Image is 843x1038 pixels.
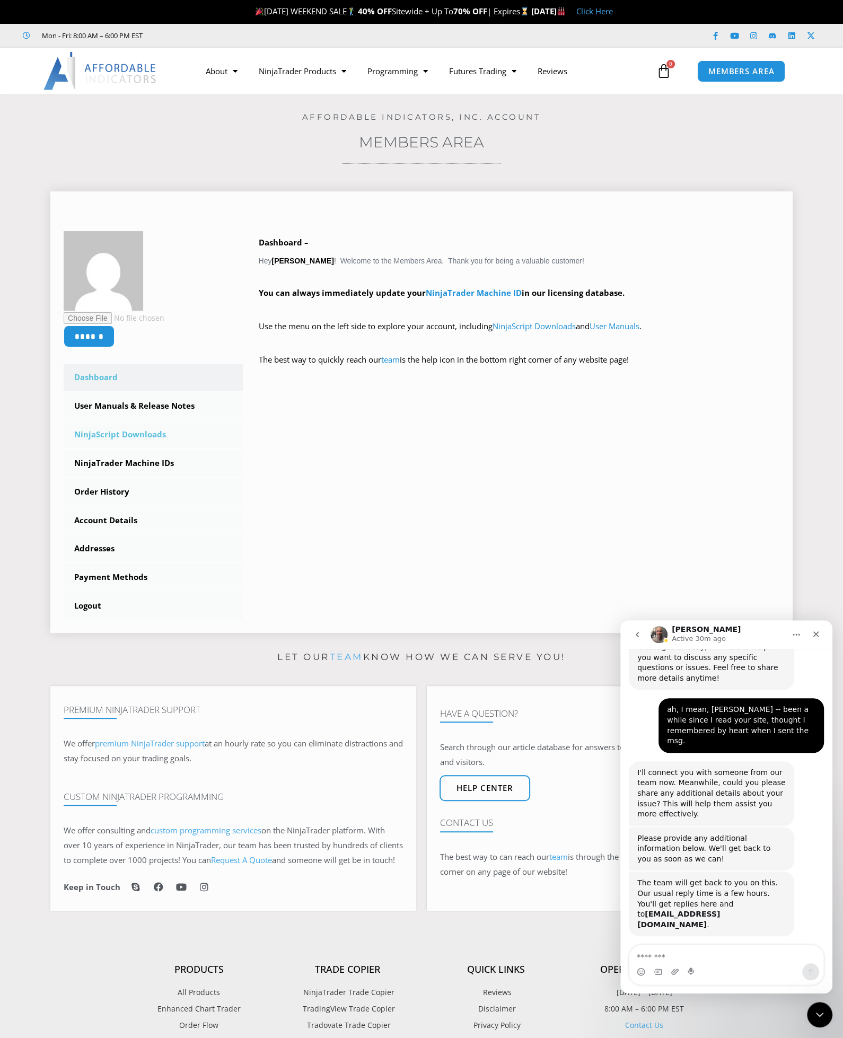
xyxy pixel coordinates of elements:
[421,1018,570,1032] a: Privacy Policy
[531,6,566,16] strong: [DATE]
[157,30,317,41] iframe: Customer reviews powered by Trustpilot
[64,705,403,715] h4: Premium NinjaTrader Support
[347,7,355,15] img: 🏌️‍♂️
[570,964,718,975] h4: Operating Hours
[64,364,243,391] a: Dashboard
[440,708,779,719] h4: Have A Question?
[300,1002,395,1016] span: TradingView Trade Copier
[273,1018,421,1032] a: Tradovate Trade Copier
[330,652,363,662] a: team
[440,775,530,801] a: Help center
[426,287,522,298] a: NinjaTrader Machine ID
[43,52,157,90] img: LogoAI | Affordable Indicators – NinjaTrader
[125,1002,273,1016] a: Enhanced Chart Trader
[64,825,261,835] span: We offer consulting and
[64,421,243,448] a: NinjaScript Downloads
[64,564,243,591] a: Payment Methods
[440,740,779,770] p: Search through our article database for answers to most common questions from customers and visit...
[359,133,484,151] a: Members Area
[301,986,394,999] span: NinjaTrader Trade Copier
[64,791,403,802] h4: Custom NinjaTrader Programming
[259,287,625,298] strong: You can always immediately update your in our licensing database.
[64,825,403,865] span: on the NinjaTrader platform. With over 10 years of experience in NinjaTrader, our team has been t...
[64,478,243,506] a: Order History
[549,851,568,862] a: team
[248,59,357,83] a: NinjaTrader Products
[178,986,220,999] span: All Products
[471,1018,521,1032] span: Privacy Policy
[157,1002,241,1016] span: Enhanced Chart Trader
[440,817,779,828] h4: Contact Us
[50,649,793,666] p: Let our know how we can serve you!
[576,6,613,16] a: Click Here
[357,59,438,83] a: Programming
[39,29,143,42] span: Mon - Fri: 8:00 AM – 6:00 PM EST
[421,964,570,975] h4: Quick Links
[64,450,243,477] a: NinjaTrader Machine IDs
[570,986,718,999] p: [DATE] – [DATE]
[179,1018,218,1032] span: Order Flow
[259,353,780,382] p: The best way to quickly reach our is the help icon in the bottom right corner of any website page!
[527,59,578,83] a: Reviews
[259,235,780,382] div: Hey ! Welcome to the Members Area. Thank you for being a valuable customer!
[381,354,400,365] a: team
[304,1018,391,1032] span: Tradovate Trade Copier
[421,1002,570,1016] a: Disclaimer
[476,1002,516,1016] span: Disclaimer
[259,237,309,248] b: Dashboard –
[708,67,775,75] span: MEMBERS AREA
[570,1002,718,1016] p: 8:00 AM – 6:00 PM EST
[640,56,687,86] a: 0
[590,321,639,331] a: User Manuals
[271,257,333,265] strong: [PERSON_NAME]
[64,738,403,763] span: at an hourly rate so you can eliminate distractions and stay focused on your trading goals.
[64,231,143,311] img: 93ab459b44b1bc97e759198d71d726225444e81d2c82101a780d38ef703ec59f
[620,620,832,993] iframe: Intercom live chat
[195,59,248,83] a: About
[64,882,120,892] h6: Keep in Touch
[64,535,243,562] a: Addresses
[697,60,786,82] a: MEMBERS AREA
[440,850,779,879] p: The best way to can reach our is through the the help icon in the lower right-hand corner on any ...
[125,986,273,999] a: All Products
[273,964,421,975] h4: Trade Copier
[64,364,243,620] nav: Account pages
[95,738,205,749] a: premium NinjaTrader support
[195,59,654,83] nav: Menu
[456,784,513,792] span: Help center
[438,59,527,83] a: Futures Trading
[807,1002,832,1027] iframe: Intercom live chat
[453,6,487,16] strong: 70% OFF
[273,1002,421,1016] a: TradingView Trade Copier
[64,592,243,620] a: Logout
[64,507,243,534] a: Account Details
[64,738,95,749] span: We offer
[125,964,273,975] h4: Products
[253,6,531,16] span: [DATE] WEEKEND SALE Sitewide + Up To | Expires
[151,825,261,835] a: custom programming services
[64,392,243,420] a: User Manuals & Release Notes
[557,7,565,15] img: 🏭
[211,855,272,865] a: Request A Quote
